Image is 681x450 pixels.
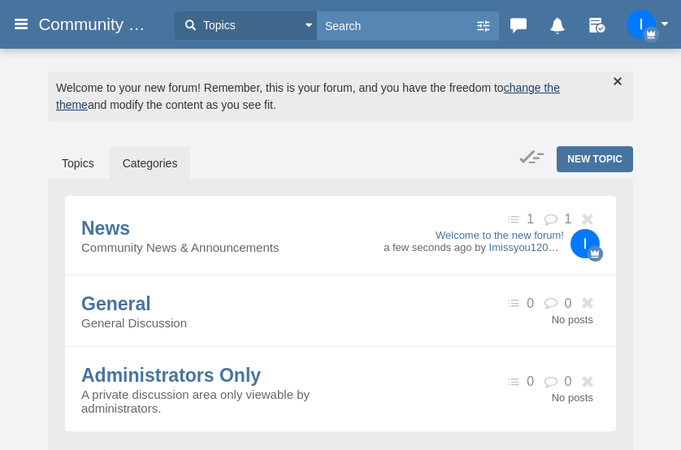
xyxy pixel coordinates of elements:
span: 1 [527,212,534,227]
a: Community Forum [38,10,167,39]
span: 0 [527,296,534,311]
span: 0 [564,296,571,311]
a: Administrators Only [81,365,261,386]
time: a few seconds ago [384,241,471,253]
span: Topics [199,17,236,34]
span: 0 [527,374,534,389]
a: News [81,218,130,239]
span: 0 [564,374,571,389]
span: Community Forum [38,15,167,34]
img: +v92SPAAAABklEQVQDAADImL68nzIPAAAAAElFTkSuQmCC [627,10,656,39]
a: Imissyou120516 [489,241,566,253]
span: 1 [564,212,571,227]
span: New Topic [567,154,622,165]
a: Categories [110,146,191,180]
input: Search [317,11,475,40]
button: Topics [175,11,317,40]
a: General [81,293,151,314]
a: New Topic [557,146,633,172]
a: Topics [49,146,107,180]
a: Welcome to the new forum! [384,229,564,241]
a: change the theme [56,81,560,111]
img: +v92SPAAAABklEQVQDAADImL68nzIPAAAAAElFTkSuQmCC [570,229,600,258]
div: Welcome to your new forum! Remember, this is your forum, and you have the freedom to and modify t... [48,71,633,122]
